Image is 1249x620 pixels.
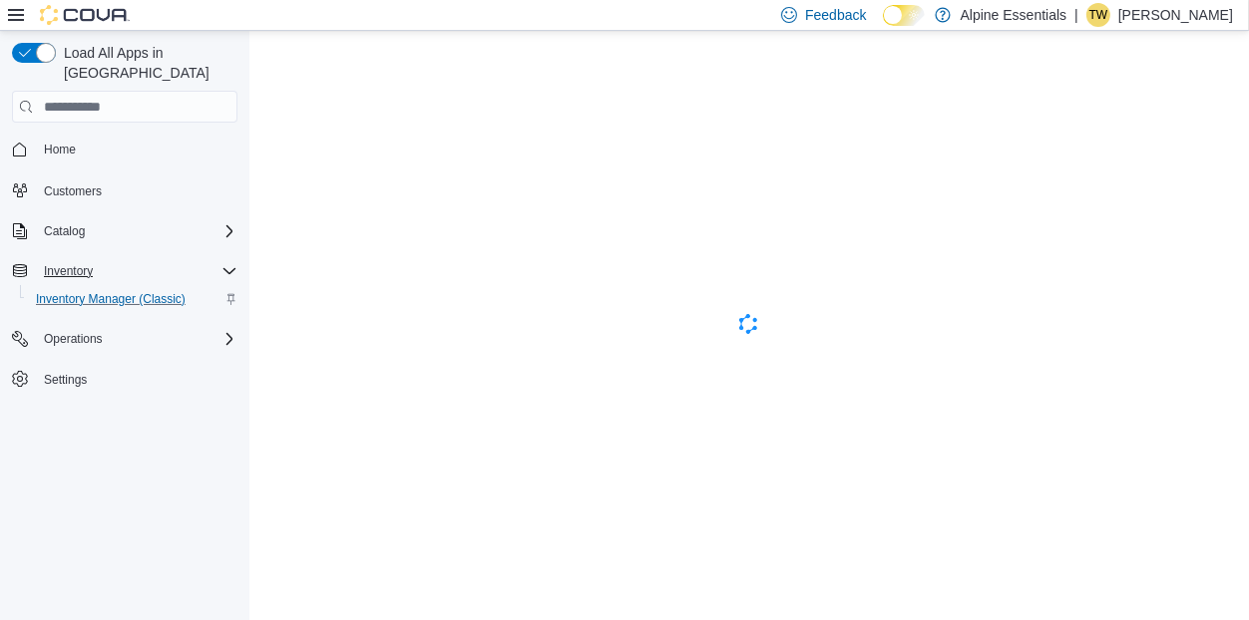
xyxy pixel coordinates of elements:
[36,137,237,161] span: Home
[36,367,237,392] span: Settings
[36,368,95,392] a: Settings
[36,219,237,243] span: Catalog
[56,43,237,83] span: Load All Apps in [GEOGRAPHIC_DATA]
[44,372,87,388] span: Settings
[1086,3,1110,27] div: Tyler Wilkinsen
[883,5,925,26] input: Dark Mode
[36,179,110,203] a: Customers
[20,285,245,313] button: Inventory Manager (Classic)
[4,217,245,245] button: Catalog
[28,287,194,311] a: Inventory Manager (Classic)
[44,331,103,347] span: Operations
[44,183,102,199] span: Customers
[44,223,85,239] span: Catalog
[4,325,245,353] button: Operations
[4,135,245,163] button: Home
[40,5,130,25] img: Cova
[1074,3,1078,27] p: |
[36,291,186,307] span: Inventory Manager (Classic)
[36,259,101,283] button: Inventory
[4,257,245,285] button: Inventory
[36,259,237,283] span: Inventory
[4,365,245,394] button: Settings
[36,177,237,202] span: Customers
[961,3,1067,27] p: Alpine Essentials
[36,219,93,243] button: Catalog
[4,175,245,204] button: Customers
[36,327,237,351] span: Operations
[44,142,76,157] span: Home
[805,5,866,25] span: Feedback
[883,26,884,27] span: Dark Mode
[28,287,237,311] span: Inventory Manager (Classic)
[36,138,84,161] a: Home
[36,327,111,351] button: Operations
[12,127,237,446] nav: Complex example
[1089,3,1108,27] span: TW
[1118,3,1233,27] p: [PERSON_NAME]
[44,263,93,279] span: Inventory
